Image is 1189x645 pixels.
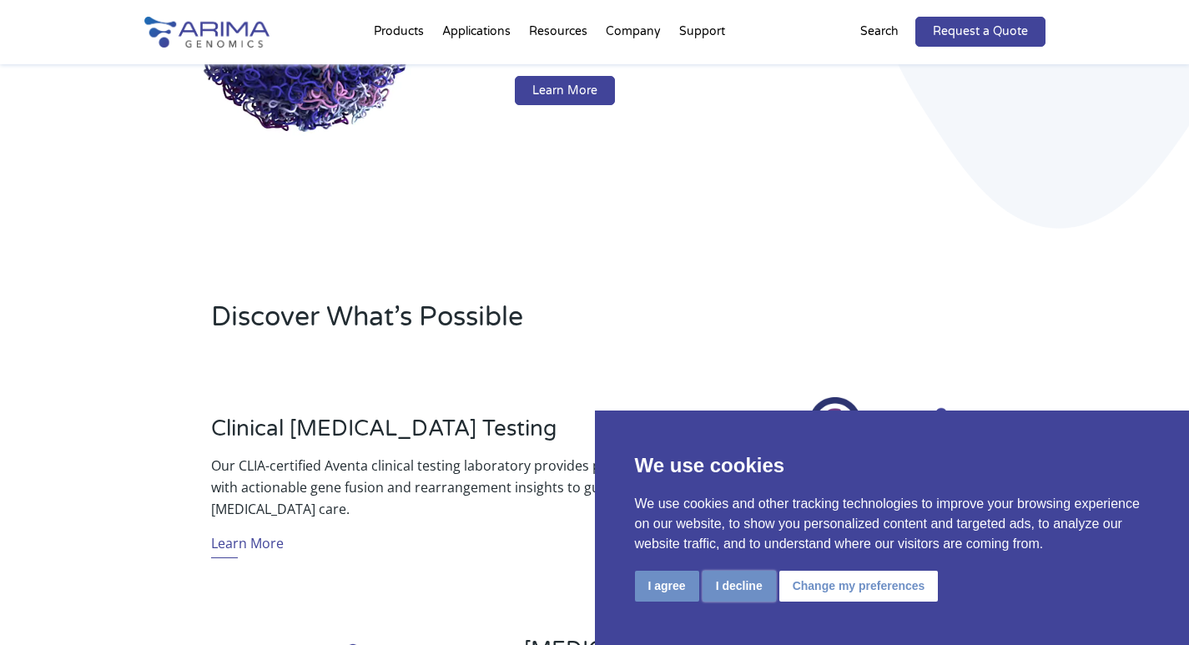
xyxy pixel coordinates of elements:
[211,416,665,455] h3: Clinical [MEDICAL_DATA] Testing
[779,571,939,602] button: Change my preferences
[515,76,615,106] a: Learn More
[211,299,808,349] h2: Discover What’s Possible
[635,571,699,602] button: I agree
[780,394,979,592] img: Clinical Testing Icon
[703,571,776,602] button: I decline
[860,21,899,43] p: Search
[915,17,1045,47] a: Request a Quote
[211,532,284,558] a: Learn More
[635,494,1150,554] p: We use cookies and other tracking technologies to improve your browsing experience on our website...
[144,17,270,48] img: Arima-Genomics-logo
[211,455,665,520] p: Our CLIA-certified Aventa clinical testing laboratory provides physicians with actionable gene fu...
[635,451,1150,481] p: We use cookies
